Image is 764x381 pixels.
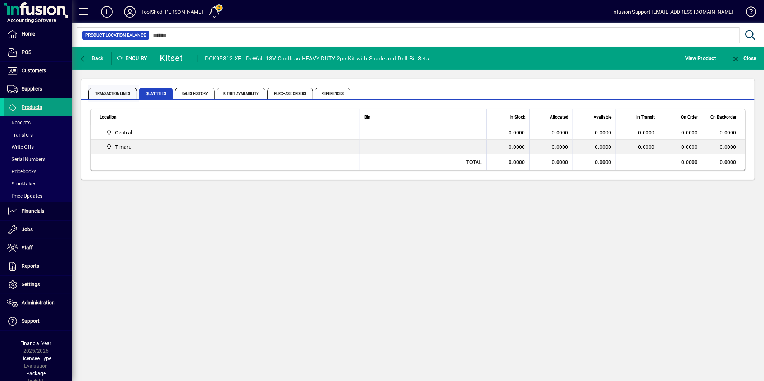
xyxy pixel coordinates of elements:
span: Central [103,128,352,137]
td: 0.0000 [659,154,702,170]
td: 0.0000 [573,125,616,140]
span: Customers [22,68,46,73]
td: 0.0000 [573,154,616,170]
span: 0.0000 [638,144,655,150]
span: Write Offs [7,144,34,150]
span: Support [22,318,40,324]
a: POS [4,43,72,61]
a: Price Updates [4,190,72,202]
span: Transaction Lines [88,88,137,99]
a: Serial Numbers [4,153,72,165]
span: Financial Year [21,340,52,346]
span: Transfers [7,132,33,138]
td: 0.0000 [573,140,616,154]
span: Staff [22,245,33,251]
span: 0.0000 [682,129,698,136]
span: Licensee Type [21,355,52,361]
div: Enquiry [112,52,155,64]
a: Support [4,312,72,330]
span: Receipts [7,120,31,125]
span: View Product [685,52,716,64]
span: Quantities [139,88,173,99]
a: Staff [4,239,72,257]
span: Home [22,31,35,37]
a: Suppliers [4,80,72,98]
a: Home [4,25,72,43]
a: Pricebooks [4,165,72,178]
span: Sales History [175,88,215,99]
a: Knowledge Base [741,1,755,25]
span: Timaru [103,143,352,151]
span: In Transit [636,113,655,121]
a: Receipts [4,116,72,129]
a: Reports [4,257,72,275]
button: Close [729,52,758,65]
span: 0.0000 [638,130,655,136]
span: Timaru [115,143,132,151]
span: Bin [364,113,370,121]
a: Transfers [4,129,72,141]
button: Profile [118,5,141,18]
a: Financials [4,202,72,220]
button: View Product [683,52,718,65]
button: Add [95,5,118,18]
span: Kitset Availability [217,88,265,99]
span: Reports [22,263,39,269]
span: 0.0000 [552,144,569,150]
a: Administration [4,294,72,312]
span: 0.0000 [552,130,569,136]
span: Products [22,104,42,110]
td: 0.0000 [486,125,529,140]
span: References [315,88,350,99]
app-page-header-button: Close enquiry [724,52,764,65]
span: POS [22,49,31,55]
td: 0.0000 [702,154,745,170]
a: Settings [4,276,72,294]
div: ToolShed [PERSON_NAME] [141,6,203,18]
td: Total [360,154,486,170]
span: 0.0000 [682,143,698,151]
a: Write Offs [4,141,72,153]
a: Customers [4,62,72,80]
span: Stocktakes [7,181,36,187]
span: Financials [22,208,44,214]
span: Available [594,113,611,121]
span: Pricebooks [7,169,36,174]
span: Settings [22,281,40,287]
span: Price Updates [7,193,42,199]
span: Central [115,129,132,136]
span: Administration [22,300,55,306]
span: On Backorder [710,113,736,121]
span: Package [26,371,46,376]
td: 0.0000 [702,125,745,140]
span: In Stock [510,113,525,121]
div: Kitset [160,52,191,64]
span: Back [79,55,104,61]
a: Jobs [4,221,72,239]
td: 0.0000 [486,154,529,170]
span: Purchase Orders [267,88,313,99]
span: Suppliers [22,86,42,92]
a: Stocktakes [4,178,72,190]
td: 0.0000 [529,154,573,170]
span: Close [731,55,756,61]
div: DCK95812-XE - DeWalt 18V Cordless HEAVY DUTY 2pc Kit with Spade and Drill Bit Sets [205,53,429,64]
span: Location [100,113,117,121]
td: 0.0000 [702,140,745,154]
span: Product Location Balance [85,32,146,39]
span: On Order [681,113,698,121]
td: 0.0000 [486,140,529,154]
span: Serial Numbers [7,156,45,162]
span: Allocated [550,113,568,121]
div: Infusion Support [EMAIL_ADDRESS][DOMAIN_NAME] [612,6,733,18]
app-page-header-button: Back [72,52,112,65]
span: Jobs [22,226,33,232]
button: Back [78,52,105,65]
